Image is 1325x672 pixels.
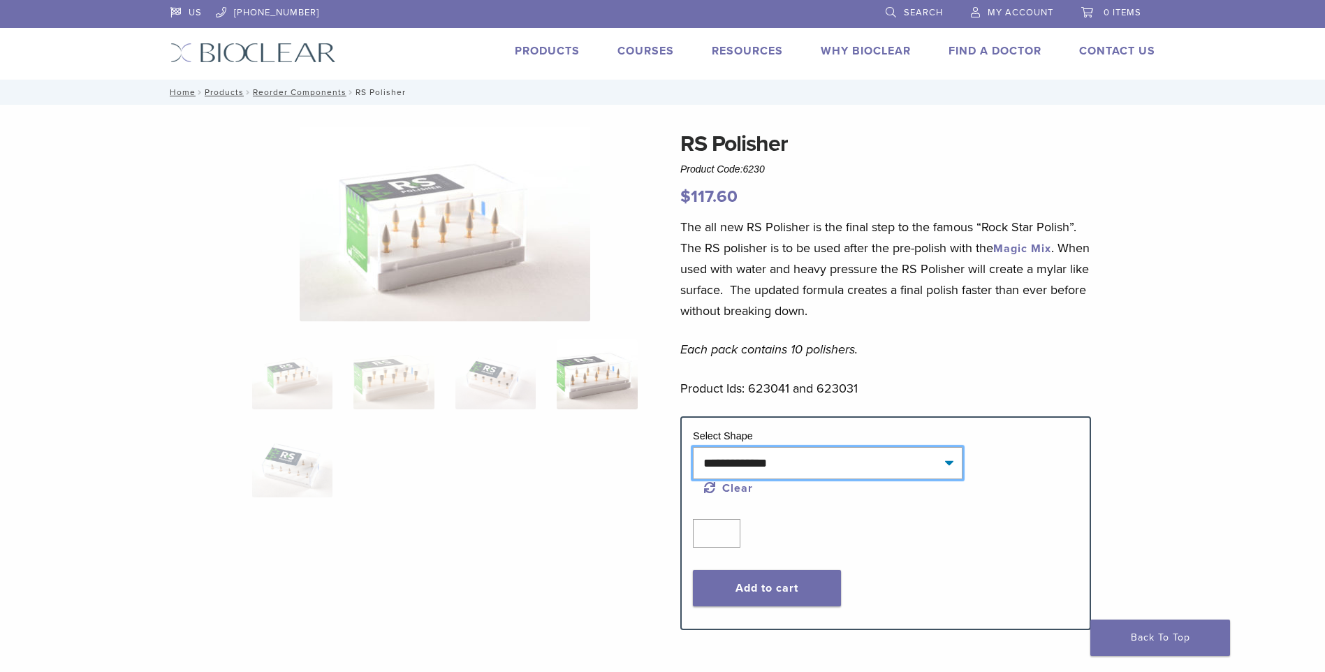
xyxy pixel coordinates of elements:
[1079,44,1155,58] a: Contact Us
[988,7,1053,18] span: My Account
[300,127,590,321] img: RS Polisher - Image 4
[253,87,346,97] a: Reorder Components
[196,89,205,96] span: /
[1104,7,1141,18] span: 0 items
[693,430,753,441] label: Select Shape
[1090,620,1230,656] a: Back To Top
[712,44,783,58] a: Resources
[743,163,765,175] span: 6230
[904,7,943,18] span: Search
[515,44,580,58] a: Products
[170,43,336,63] img: Bioclear
[680,378,1091,399] p: Product Ids: 623041 and 623031
[166,87,196,97] a: Home
[252,339,332,409] img: RS-Polihser-Cup-3-324x324.jpg
[455,339,536,409] img: RS Polisher - Image 3
[693,570,841,606] button: Add to cart
[821,44,911,58] a: Why Bioclear
[353,339,434,409] img: RS Polisher - Image 2
[680,217,1091,321] p: The all new RS Polisher is the final step to the famous “Rock Star Polish”. The RS polisher is to...
[205,87,244,97] a: Products
[346,89,356,96] span: /
[993,242,1051,256] a: Magic Mix
[680,163,765,175] span: Product Code:
[244,89,253,96] span: /
[949,44,1041,58] a: Find A Doctor
[252,428,332,497] img: RS Polisher - Image 5
[617,44,674,58] a: Courses
[557,339,637,409] img: RS Polisher - Image 4
[704,481,753,495] a: Clear
[680,187,691,207] span: $
[680,187,738,207] bdi: 117.60
[680,342,858,357] em: Each pack contains 10 polishers.
[160,80,1166,105] nav: RS Polisher
[680,127,1091,161] h1: RS Polisher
